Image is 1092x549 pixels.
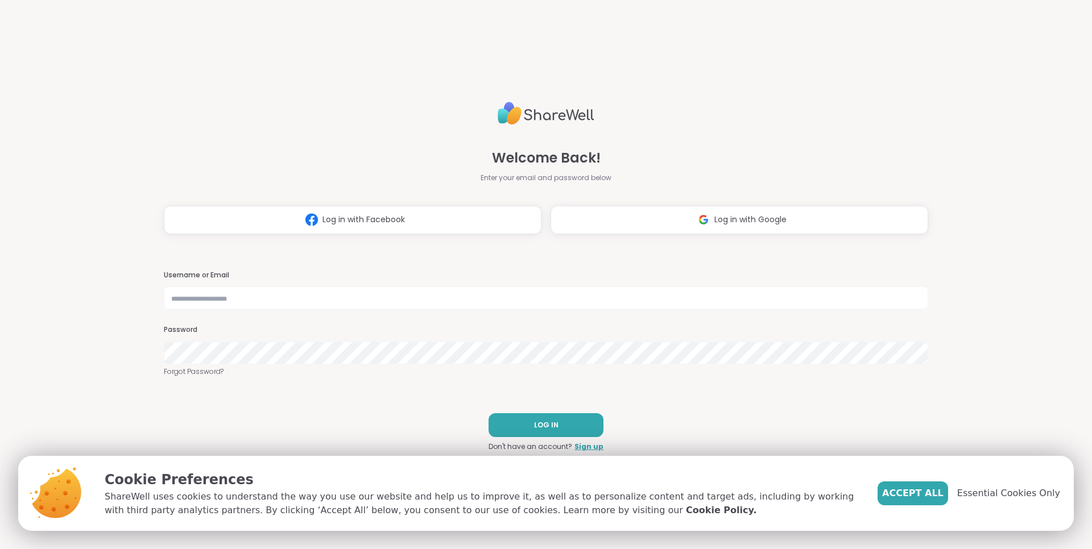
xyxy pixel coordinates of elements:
[105,490,859,517] p: ShareWell uses cookies to understand the way you use our website and help us to improve it, as we...
[686,504,756,517] a: Cookie Policy.
[492,148,601,168] span: Welcome Back!
[489,442,572,452] span: Don't have an account?
[498,97,594,130] img: ShareWell Logo
[882,486,944,500] span: Accept All
[164,367,928,377] a: Forgot Password?
[164,325,928,335] h3: Password
[714,214,787,226] span: Log in with Google
[164,271,928,280] h3: Username or Email
[693,209,714,230] img: ShareWell Logomark
[534,420,559,430] span: LOG IN
[957,486,1060,500] span: Essential Cookies Only
[878,481,948,505] button: Accept All
[574,442,603,452] a: Sign up
[164,206,541,234] button: Log in with Facebook
[301,209,322,230] img: ShareWell Logomark
[551,206,928,234] button: Log in with Google
[481,173,611,183] span: Enter your email and password below
[322,214,405,226] span: Log in with Facebook
[105,469,859,490] p: Cookie Preferences
[489,413,603,437] button: LOG IN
